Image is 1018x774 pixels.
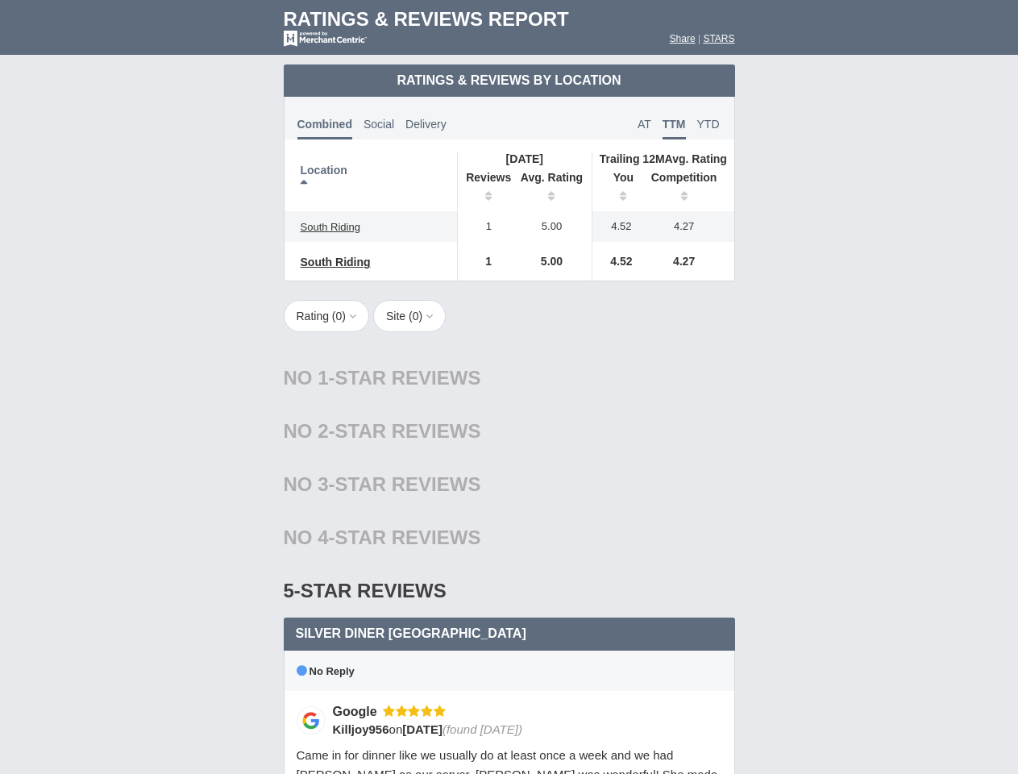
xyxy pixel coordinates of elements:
button: Rating (0) [284,300,370,332]
th: Avg. Rating [592,152,734,166]
a: STARS [703,33,734,44]
a: South Riding [293,218,368,237]
div: No 4-Star Reviews [284,511,735,564]
span: Delivery [405,118,447,131]
img: Google [297,706,325,734]
th: Location: activate to sort column descending [285,152,458,211]
span: AT [638,118,651,131]
td: 1 [457,211,512,242]
span: 0 [336,310,343,322]
span: | [698,33,700,44]
td: 4.52 [592,211,642,242]
div: No 1-Star Reviews [284,352,735,405]
th: Avg. Rating: activate to sort column ascending [512,166,592,211]
span: Silver Diner [GEOGRAPHIC_DATA] [296,626,526,640]
span: Combined [297,118,352,139]
td: Ratings & Reviews by Location [284,64,735,97]
span: YTD [697,118,720,131]
div: No 3-Star Reviews [284,458,735,511]
div: on [333,721,712,738]
td: 4.27 [642,242,734,281]
td: 5.00 [512,242,592,281]
th: Reviews: activate to sort column ascending [457,166,512,211]
button: Site (0) [373,300,446,332]
img: mc-powered-by-logo-white-103.png [284,31,367,47]
a: South Riding [293,252,379,272]
div: No 2-Star Reviews [284,405,735,458]
span: TTM [663,118,686,139]
td: 4.52 [592,242,642,281]
a: Share [670,33,696,44]
span: South Riding [301,256,371,268]
span: [DATE] [402,722,443,736]
div: Google [333,703,383,720]
span: No Reply [297,665,355,677]
th: Competition : activate to sort column ascending [642,166,734,211]
span: (found [DATE]) [443,722,522,736]
div: 5-Star Reviews [284,564,735,618]
span: Trailing 12M [600,152,665,165]
span: Killjoy956 [333,722,389,736]
th: [DATE] [457,152,592,166]
span: Social [364,118,394,131]
td: 5.00 [512,211,592,242]
span: 0 [413,310,419,322]
th: You: activate to sort column ascending [592,166,642,211]
td: 4.27 [642,211,734,242]
span: South Riding [301,221,360,233]
td: 1 [457,242,512,281]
